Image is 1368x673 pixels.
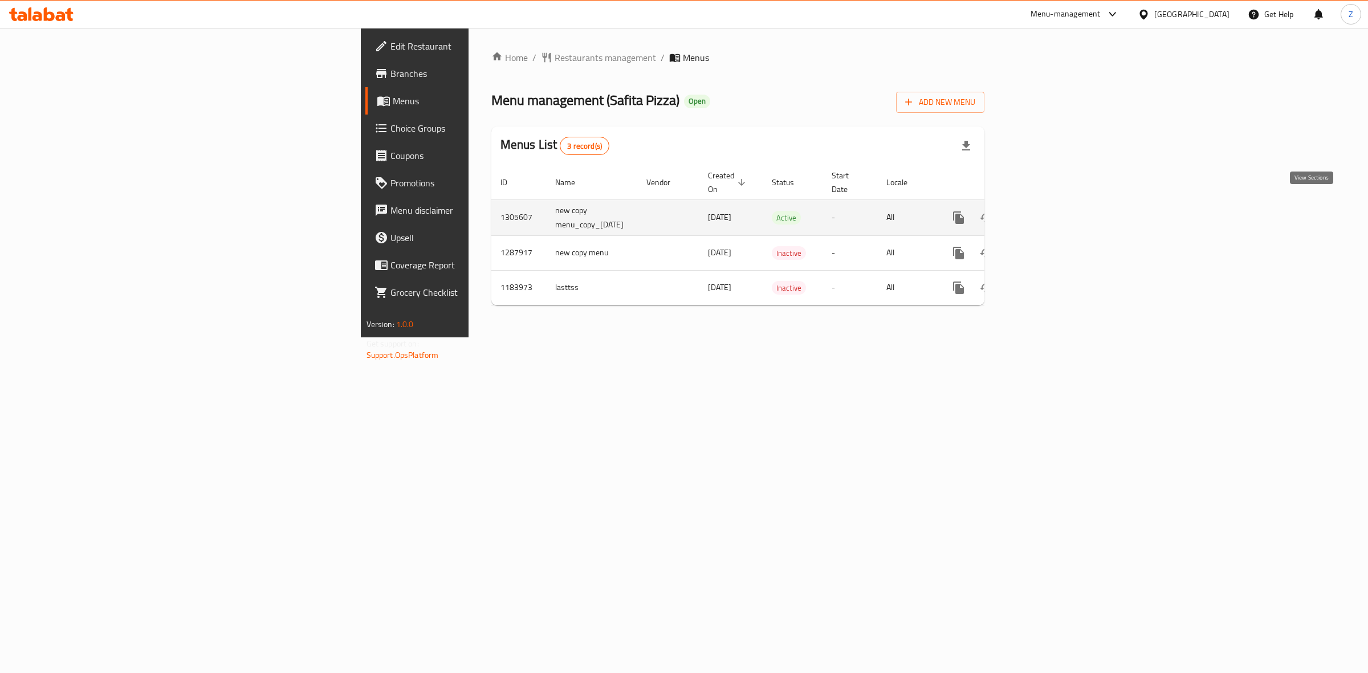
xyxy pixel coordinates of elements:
li: / [661,51,665,64]
span: Inactive [772,282,806,295]
span: Menus [393,94,580,108]
a: Menu disclaimer [365,197,589,224]
span: Status [772,176,809,189]
span: Menu disclaimer [390,203,580,217]
button: Change Status [972,239,1000,267]
span: Name [555,176,590,189]
a: Grocery Checklist [365,279,589,306]
span: Z [1349,8,1353,21]
span: Grocery Checklist [390,285,580,299]
table: enhanced table [491,165,1064,305]
a: Edit Restaurant [365,32,589,60]
div: [GEOGRAPHIC_DATA] [1154,8,1229,21]
span: Open [684,96,710,106]
button: more [945,274,972,301]
div: Open [684,95,710,108]
a: Coupons [365,142,589,169]
a: Coverage Report [365,251,589,279]
span: Menu management ( Safita Pizza ) [491,87,679,113]
td: All [877,235,936,270]
span: Inactive [772,247,806,260]
span: Choice Groups [390,121,580,135]
span: Restaurants management [555,51,656,64]
button: Change Status [972,274,1000,301]
nav: breadcrumb [491,51,985,64]
a: Promotions [365,169,589,197]
span: Vendor [646,176,685,189]
span: 3 record(s) [560,141,609,152]
td: lasttss [546,270,637,305]
th: Actions [936,165,1064,200]
span: Edit Restaurant [390,39,580,53]
td: new copy menu_copy_[DATE] [546,199,637,235]
div: Total records count [560,137,609,155]
span: Active [772,211,801,225]
span: ID [500,176,522,189]
span: Add New Menu [905,95,975,109]
button: more [945,239,972,267]
span: [DATE] [708,280,731,295]
span: 1.0.0 [396,317,414,332]
span: Get support on: [367,336,419,351]
a: Choice Groups [365,115,589,142]
span: [DATE] [708,210,731,225]
span: Upsell [390,231,580,244]
a: Upsell [365,224,589,251]
span: Version: [367,317,394,332]
td: - [823,270,877,305]
td: - [823,235,877,270]
div: Menu-management [1031,7,1101,21]
a: Menus [365,87,589,115]
td: All [877,199,936,235]
span: [DATE] [708,245,731,260]
span: Coverage Report [390,258,580,272]
span: Promotions [390,176,580,190]
span: Coupons [390,149,580,162]
td: new copy menu [546,235,637,270]
span: Locale [886,176,922,189]
div: Inactive [772,246,806,260]
button: Change Status [972,204,1000,231]
td: - [823,199,877,235]
td: All [877,270,936,305]
span: Start Date [832,169,864,196]
a: Branches [365,60,589,87]
a: Support.OpsPlatform [367,348,439,362]
h2: Menus List [500,136,609,155]
button: Add New Menu [896,92,984,113]
div: Export file [952,132,980,160]
button: more [945,204,972,231]
a: Restaurants management [541,51,656,64]
span: Branches [390,67,580,80]
span: Menus [683,51,709,64]
span: Created On [708,169,749,196]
